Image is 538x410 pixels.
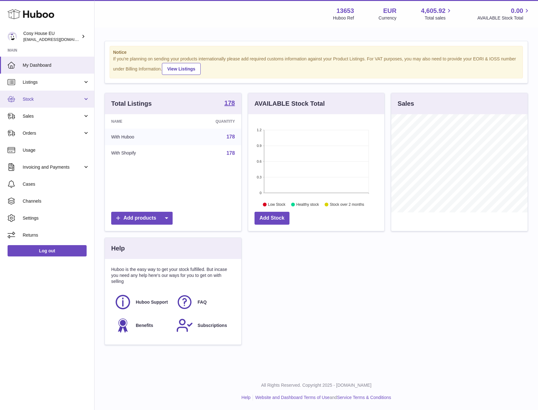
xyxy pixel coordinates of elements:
[111,212,173,225] a: Add products
[330,202,364,207] text: Stock over 2 months
[111,244,125,253] h3: Help
[260,191,261,195] text: 0
[257,160,261,163] text: 0.6
[383,7,396,15] strong: EUR
[113,56,519,75] div: If you're planning on sending your products internationally please add required customs informati...
[336,7,354,15] strong: 13653
[477,7,530,21] a: 0.00 AVAILABLE Stock Total
[379,15,397,21] div: Currency
[23,164,83,170] span: Invoicing and Payments
[226,134,235,139] a: 178
[176,294,232,311] a: FAQ
[197,299,207,305] span: FAQ
[337,395,391,400] a: Service Terms & Conditions
[162,63,201,75] a: View Listings
[268,202,286,207] text: Low Stock
[136,323,153,329] span: Benefits
[511,7,523,15] span: 0.00
[178,114,241,129] th: Quantity
[253,395,391,401] li: and
[23,62,89,68] span: My Dashboard
[136,299,168,305] span: Huboo Support
[255,395,329,400] a: Website and Dashboard Terms of Use
[111,99,152,108] h3: Total Listings
[114,317,170,334] a: Benefits
[425,15,453,21] span: Total sales
[100,382,533,388] p: All Rights Reserved. Copyright 2025 - [DOMAIN_NAME]
[105,114,178,129] th: Name
[113,49,519,55] strong: Notice
[255,99,325,108] h3: AVAILABLE Stock Total
[257,175,261,179] text: 0.3
[176,317,232,334] a: Subscriptions
[23,96,83,102] span: Stock
[105,145,178,161] td: With Shopify
[23,113,83,119] span: Sales
[421,7,453,21] a: 4,605.92 Total sales
[23,232,89,238] span: Returns
[114,294,170,311] a: Huboo Support
[105,129,178,145] td: With Huboo
[8,32,17,41] img: supplychain@cosyhouse.de
[333,15,354,21] div: Huboo Ref
[8,245,87,256] a: Log out
[111,267,235,284] p: Huboo is the easy way to get your stock fulfilled. But incase you need any help here's our ways f...
[242,395,251,400] a: Help
[255,212,289,225] a: Add Stock
[23,181,89,187] span: Cases
[23,31,80,42] div: Cosy House EU
[224,100,235,106] strong: 178
[23,147,89,153] span: Usage
[226,150,235,156] a: 178
[23,198,89,204] span: Channels
[398,99,414,108] h3: Sales
[23,37,93,42] span: [EMAIL_ADDRESS][DOMAIN_NAME]
[257,128,261,132] text: 1.2
[23,79,83,85] span: Listings
[296,202,319,207] text: Healthy stock
[197,323,227,329] span: Subscriptions
[257,144,261,148] text: 0.9
[23,215,89,221] span: Settings
[477,15,530,21] span: AVAILABLE Stock Total
[224,100,235,107] a: 178
[23,130,83,136] span: Orders
[421,7,446,15] span: 4,605.92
